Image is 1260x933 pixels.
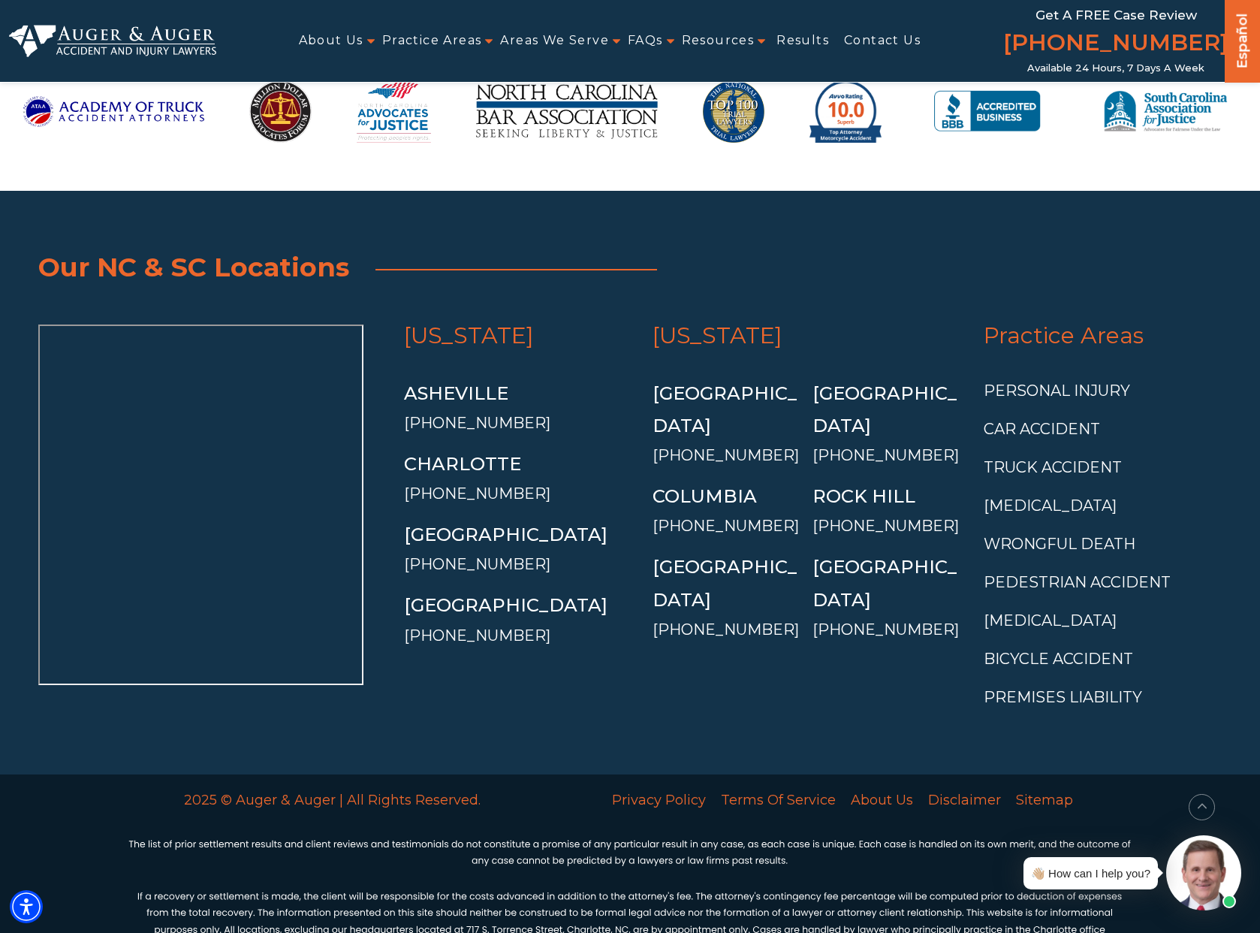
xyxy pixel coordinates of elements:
[404,524,607,545] a: [GEOGRAPHIC_DATA]
[682,24,755,58] a: Resources
[628,24,663,58] a: FAQs
[128,788,536,812] p: 2025 © Auger & Auger | All Rights Reserved.
[38,251,349,283] span: Our NC & SC Locations
[812,485,915,507] a: Rock Hill
[812,620,959,639] a: [PHONE_NUMBER]
[1003,26,1228,62] a: [PHONE_NUMBER]
[1189,794,1215,820] button: scroll to up
[984,688,1142,706] a: Premises Liability
[249,56,312,168] img: MillionDollarAdvocatesForum
[476,56,658,168] img: North Carolina Bar Association
[604,784,713,816] a: Privacy Policy
[1027,62,1204,74] span: Available 24 Hours, 7 Days a Week
[500,24,609,58] a: Areas We Serve
[404,627,550,645] a: [PHONE_NUMBER]
[404,594,607,616] a: [GEOGRAPHIC_DATA]
[1166,835,1241,910] img: Intaker widget Avatar
[653,322,782,349] a: [US_STATE]
[984,611,1117,630] a: [MEDICAL_DATA]
[984,535,1135,553] a: Wrongful Death
[23,56,204,168] img: Academy-of-Truck-Accident-Attorneys
[703,56,765,168] img: Top 100 Trial Lawyers
[357,56,431,168] img: North Carolina Advocates for Justice
[653,485,757,507] a: Columbia
[812,382,957,436] a: [GEOGRAPHIC_DATA]
[776,24,829,58] a: Results
[404,382,508,404] a: Asheville
[921,784,1008,816] a: Disclaimer
[713,784,843,816] a: Terms Of Service
[1035,8,1197,23] span: Get a FREE Case Review
[812,446,959,464] a: [PHONE_NUMBER]
[10,890,43,923] div: Accessibility Menu
[653,556,797,610] a: [GEOGRAPHIC_DATA]
[812,556,957,610] a: [GEOGRAPHIC_DATA]
[653,620,799,639] a: [PHONE_NUMBER]
[844,24,921,58] a: Contact Us
[653,382,797,436] a: [GEOGRAPHIC_DATA]
[984,420,1100,438] a: Car Accident
[404,453,521,475] a: Charlotte
[984,650,1133,668] a: Bicycle Accident
[404,322,534,349] a: [US_STATE]
[984,573,1171,591] a: Pedestrian Accident
[653,446,799,464] a: [PHONE_NUMBER]
[404,414,550,432] a: [PHONE_NUMBER]
[404,485,550,503] a: [PHONE_NUMBER]
[984,458,1122,476] a: Truck Accident
[299,24,363,58] a: About Us
[984,322,1144,349] a: Practice Areas
[812,517,959,535] a: [PHONE_NUMBER]
[382,24,482,58] a: Practice Areas
[843,784,921,816] a: About Us
[1093,56,1237,168] img: South Carolina Association for Justice
[984,497,1117,515] a: [MEDICAL_DATA]
[1031,863,1150,883] div: 👋🏼 How can I help you?
[984,382,1130,400] a: Personal Injury
[404,555,550,573] a: [PHONE_NUMBER]
[9,25,216,56] img: Auger & Auger Accident and Injury Lawyers Logo
[1008,784,1081,816] a: Sitemap
[809,56,882,168] img: avvo-motorcycle
[653,517,799,535] a: [PHONE_NUMBER]
[927,56,1048,168] img: BBB Accredited Business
